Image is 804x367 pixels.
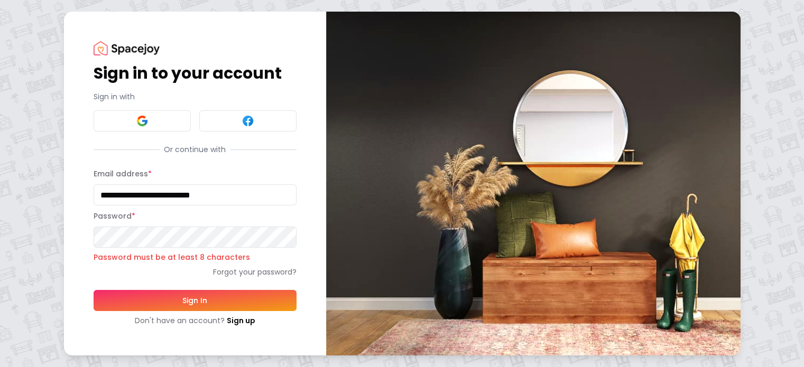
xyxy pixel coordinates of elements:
a: Forgot your password? [94,267,297,277]
button: Sign In [94,290,297,311]
img: Facebook signin [242,115,254,127]
p: Sign in with [94,91,297,102]
img: banner [326,12,741,355]
h1: Sign in to your account [94,64,297,83]
label: Password [94,211,135,221]
a: Sign up [227,315,255,326]
label: Email address [94,168,152,179]
span: Or continue with [160,144,230,155]
img: Google signin [136,115,149,127]
p: Password must be at least 8 characters [94,252,297,262]
div: Don't have an account? [94,315,297,326]
img: Spacejoy Logo [94,41,160,55]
